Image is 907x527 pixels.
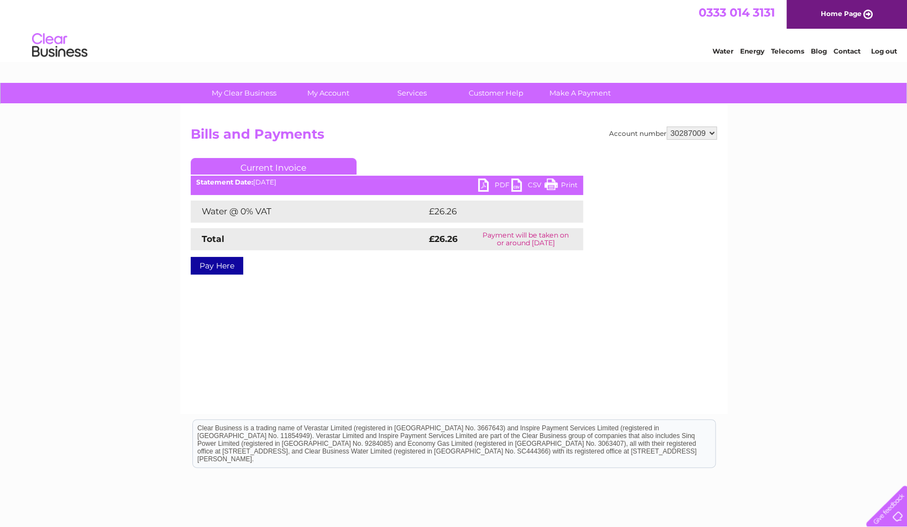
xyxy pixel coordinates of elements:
[191,127,717,147] h2: Bills and Payments
[196,178,253,186] b: Statement Date:
[191,201,426,223] td: Water @ 0% VAT
[282,83,374,103] a: My Account
[198,83,290,103] a: My Clear Business
[712,47,733,55] a: Water
[191,158,356,175] a: Current Invoice
[609,127,717,140] div: Account number
[699,6,775,19] a: 0333 014 3131
[469,228,583,250] td: Payment will be taken on or around [DATE]
[740,47,764,55] a: Energy
[202,234,224,244] strong: Total
[32,29,88,62] img: logo.png
[544,178,578,194] a: Print
[771,47,804,55] a: Telecoms
[511,178,544,194] a: CSV
[193,6,715,54] div: Clear Business is a trading name of Verastar Limited (registered in [GEOGRAPHIC_DATA] No. 3667643...
[426,201,561,223] td: £26.26
[871,47,896,55] a: Log out
[833,47,861,55] a: Contact
[534,83,626,103] a: Make A Payment
[191,178,583,186] div: [DATE]
[478,178,511,194] a: PDF
[191,257,243,275] a: Pay Here
[450,83,542,103] a: Customer Help
[811,47,827,55] a: Blog
[366,83,458,103] a: Services
[429,234,458,244] strong: £26.26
